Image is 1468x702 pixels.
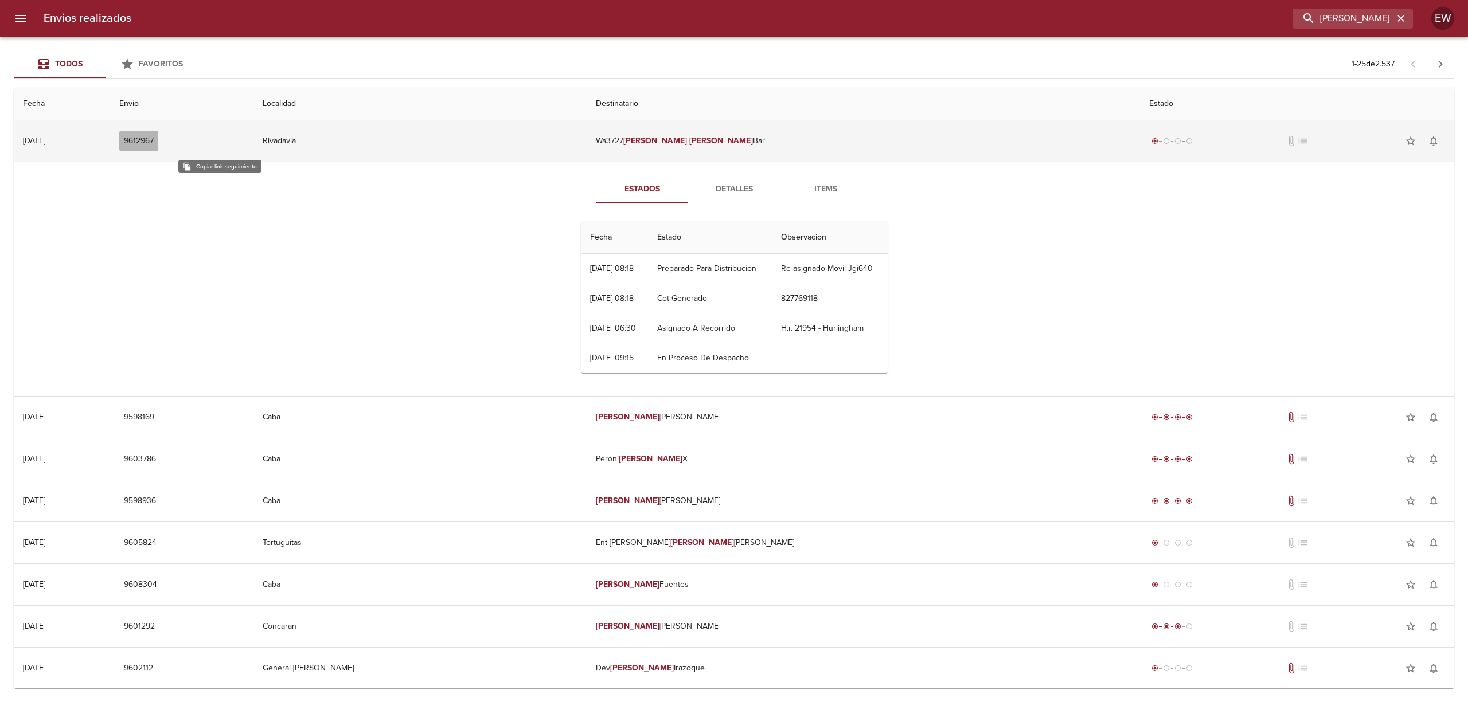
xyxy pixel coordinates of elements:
span: star_border [1405,537,1416,548]
span: No tiene pedido asociado [1297,495,1309,507]
div: [DATE] 08:18 [590,293,634,303]
span: star_border [1405,135,1416,147]
span: notifications_none [1428,411,1439,423]
span: radio_button_checked [1151,623,1158,630]
span: Tiene documentos adjuntos [1286,662,1297,674]
th: Fecha [581,221,649,254]
div: Generado [1149,662,1195,674]
span: No tiene pedido asociado [1297,411,1309,423]
span: radio_button_checked [1186,456,1193,462]
td: Dev Irazoque [587,648,1140,689]
span: Items [787,182,865,197]
span: radio_button_checked [1174,497,1181,504]
span: radio_button_checked [1151,138,1158,144]
td: Caba [253,438,587,480]
button: Agregar a favoritos [1399,657,1422,680]
span: notifications_none [1428,579,1439,590]
span: radio_button_unchecked [1163,539,1170,546]
div: [DATE] [23,621,45,631]
td: Concaran [253,606,587,647]
span: 9598169 [124,410,154,425]
span: radio_button_unchecked [1174,539,1181,546]
button: Activar notificaciones [1422,531,1445,554]
span: star_border [1405,411,1416,423]
em: [PERSON_NAME] [596,412,659,422]
button: 9603786 [119,449,161,470]
span: star_border [1405,579,1416,590]
td: General [PERSON_NAME] [253,648,587,689]
span: radio_button_unchecked [1186,539,1193,546]
span: radio_button_checked [1151,665,1158,672]
button: 9598936 [119,491,161,512]
span: radio_button_checked [1174,623,1181,630]
span: Pagina siguiente [1427,50,1454,78]
span: radio_button_unchecked [1186,581,1193,588]
button: Activar notificaciones [1422,130,1445,152]
em: [PERSON_NAME] [596,621,659,631]
div: [DATE] [23,454,45,464]
em: [PERSON_NAME] [596,579,659,589]
div: Entregado [1149,453,1195,465]
div: [DATE] 08:18 [590,264,634,273]
button: Agregar a favoritos [1399,573,1422,596]
div: EW [1431,7,1454,30]
td: Fuentes [587,564,1140,605]
button: Agregar a favoritos [1399,531,1422,554]
span: notifications_none [1428,537,1439,548]
span: notifications_none [1428,662,1439,674]
button: menu [7,5,34,32]
div: [DATE] 06:30 [590,323,636,333]
button: Agregar a favoritos [1399,406,1422,429]
div: Generado [1149,135,1195,147]
span: 9598936 [124,494,156,508]
span: star_border [1405,621,1416,632]
span: 9602112 [124,661,153,676]
div: [DATE] [23,136,45,146]
button: Activar notificaciones [1422,615,1445,638]
span: No tiene documentos adjuntos [1286,537,1297,548]
td: Wa3727 Bar [587,120,1140,162]
th: Observacion [772,221,888,254]
div: [DATE] [23,663,45,673]
span: radio_button_checked [1151,539,1158,546]
span: 9608304 [124,578,157,592]
td: 827769118 [772,284,888,313]
span: radio_button_unchecked [1163,138,1170,144]
span: No tiene documentos adjuntos [1286,579,1297,590]
div: Entregado [1149,411,1195,423]
td: Caba [253,397,587,438]
td: En Proceso De Despacho [648,343,771,373]
button: Agregar a favoritos [1399,489,1422,512]
span: star_border [1405,453,1416,465]
div: Tabs Envios [14,50,197,78]
span: No tiene pedido asociado [1297,662,1309,674]
span: Tiene documentos adjuntos [1286,411,1297,423]
span: radio_button_checked [1163,497,1170,504]
span: radio_button_unchecked [1174,665,1181,672]
span: No tiene pedido asociado [1297,621,1309,632]
button: Activar notificaciones [1422,657,1445,680]
span: Detalles [695,182,773,197]
span: radio_button_checked [1186,497,1193,504]
span: Todos [55,59,83,69]
span: radio_button_checked [1151,414,1158,421]
table: Tabla de seguimiento [581,221,888,373]
em: [PERSON_NAME] [689,136,753,146]
th: Destinatario [587,88,1140,120]
span: No tiene documentos adjuntos [1286,621,1297,632]
button: 9612967 [119,131,158,152]
span: Estados [603,182,681,197]
td: Preparado Para Distribucion [648,254,771,284]
span: star_border [1405,662,1416,674]
span: radio_button_checked [1186,414,1193,421]
span: No tiene pedido asociado [1297,537,1309,548]
th: Fecha [14,88,110,120]
button: 9605824 [119,532,161,554]
span: radio_button_checked [1151,456,1158,462]
div: [DATE] [23,538,45,547]
button: Activar notificaciones [1422,448,1445,470]
em: [PERSON_NAME] [619,454,682,464]
td: Cot Generado [648,284,771,313]
input: buscar [1293,9,1393,29]
button: Activar notificaciones [1422,489,1445,512]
